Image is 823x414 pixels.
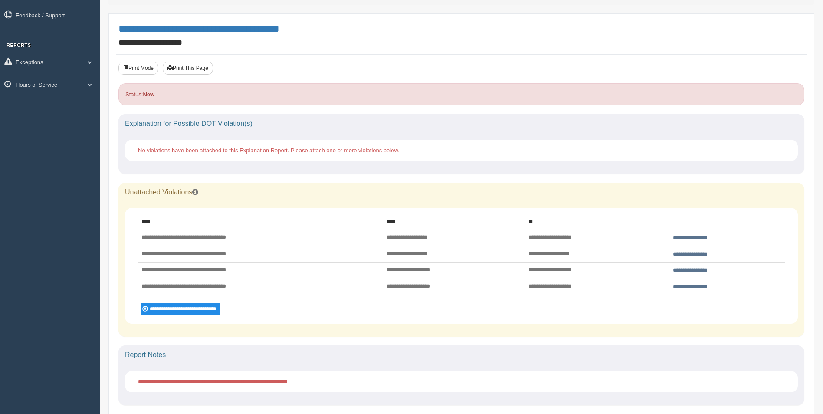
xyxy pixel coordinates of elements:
[118,183,804,202] div: Unattached Violations
[118,345,804,365] div: Report Notes
[143,91,154,98] strong: New
[138,147,400,154] span: No violations have been attached to this Explanation Report. Please attach one or more violations...
[163,62,213,75] button: Print This Page
[118,83,804,105] div: Status:
[118,114,804,133] div: Explanation for Possible DOT Violation(s)
[118,62,158,75] button: Print Mode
